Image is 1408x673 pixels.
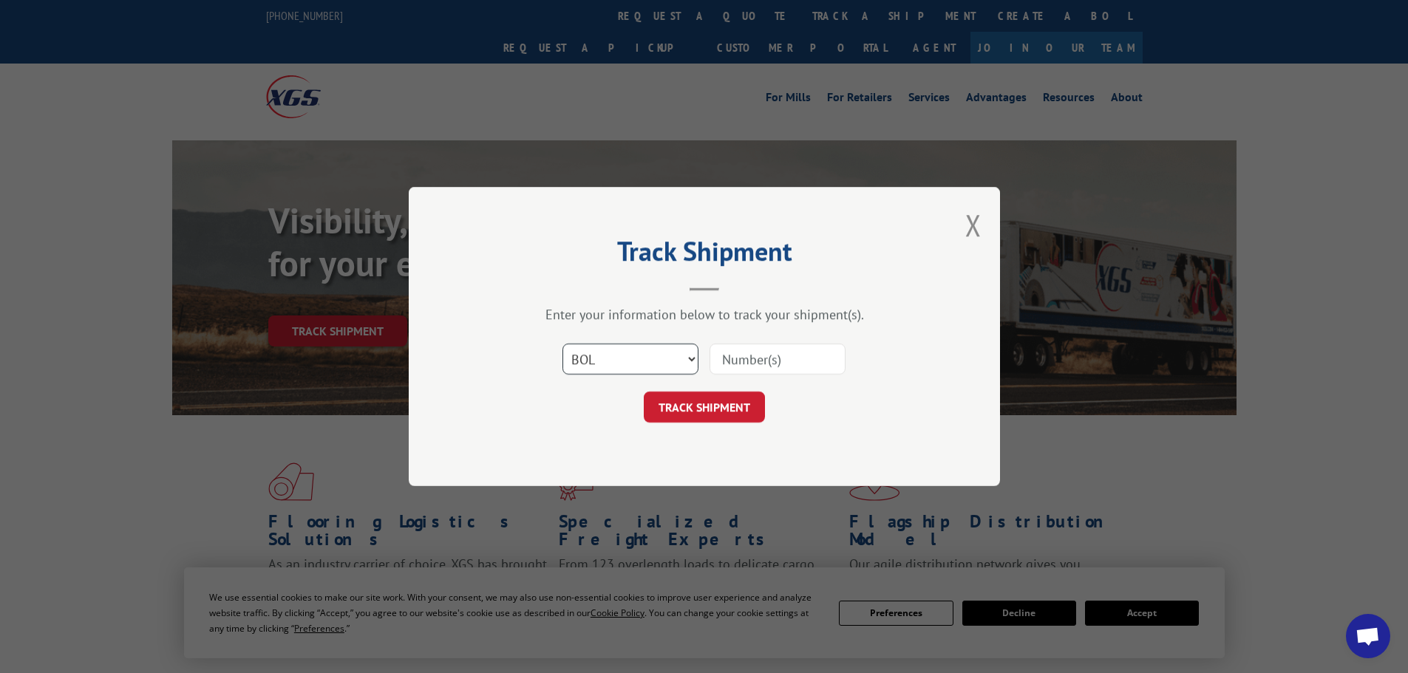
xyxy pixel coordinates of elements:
button: Close modal [965,205,982,245]
input: Number(s) [710,344,846,375]
h2: Track Shipment [483,241,926,269]
div: Enter your information below to track your shipment(s). [483,306,926,323]
div: Open chat [1346,614,1390,658]
button: TRACK SHIPMENT [644,392,765,423]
